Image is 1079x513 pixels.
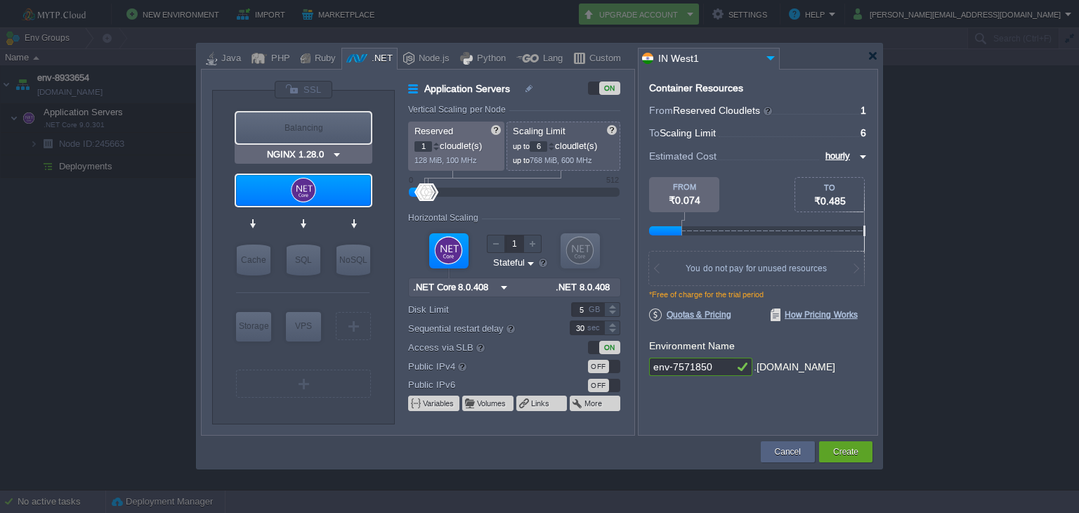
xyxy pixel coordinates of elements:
div: NoSQL [336,245,370,275]
div: OFF [588,379,609,392]
span: Scaling Limit [513,126,565,136]
button: Create [833,445,858,459]
div: FROM [649,183,719,191]
div: NoSQL Databases [336,245,370,275]
label: Sequential restart delay [408,320,551,336]
span: From [649,105,673,116]
div: .NET [367,48,393,70]
div: Storage Containers [236,312,271,342]
div: Balancing [236,112,371,143]
div: Load Balancer [236,112,371,143]
button: More [584,398,603,409]
div: Storage [236,312,271,340]
div: Create New Layer [336,312,371,340]
div: Container Resources [649,83,743,93]
span: Reserved Cloudlets [673,105,773,116]
span: Quotas & Pricing [649,309,731,321]
span: Scaling Limit [660,127,716,138]
div: Lang [539,48,563,70]
span: up to [513,142,530,150]
div: ON [599,82,620,95]
div: ON [599,341,620,354]
div: *Free of charge for the trial period [649,290,867,309]
div: Horizontal Scaling [408,213,482,223]
div: 0 [409,176,413,184]
div: Node.js [414,48,450,70]
div: Java [217,48,241,70]
div: Elastic VPS [286,312,321,342]
div: Vertical Scaling per Node [408,105,509,115]
label: Disk Limit [408,302,551,317]
button: Cancel [775,445,801,459]
button: Variables [423,398,455,409]
div: PHP [267,48,290,70]
div: Application Servers [236,175,371,206]
label: Environment Name [649,340,735,351]
span: Reserved [414,126,453,136]
div: SQL Databases [287,245,320,275]
div: .[DOMAIN_NAME] [754,358,835,377]
span: Estimated Cost [649,148,717,164]
span: 6 [861,127,866,138]
div: VPS [286,312,321,340]
div: Cache [237,245,270,275]
label: Access via SLB [408,339,551,355]
span: ₹0.074 [669,195,700,206]
div: SQL [287,245,320,275]
span: To [649,127,660,138]
p: cloudlet(s) [414,137,499,152]
div: Create New Layer [236,370,371,398]
label: Public IPv6 [408,377,551,392]
div: Custom [585,48,621,70]
span: How Pricing Works [771,309,858,321]
button: Volumes [477,398,507,409]
div: TO [795,183,864,192]
span: ₹0.485 [814,195,846,207]
span: up to [513,156,530,164]
p: cloudlet(s) [513,137,615,152]
div: 512 [606,176,619,184]
label: Public IPv4 [408,358,551,374]
button: Links [531,398,551,409]
span: 768 MiB, 600 MHz [530,156,592,164]
div: GB [589,303,603,316]
span: 128 MiB, 100 MHz [414,156,477,164]
span: 1 [861,105,866,116]
div: sec [587,321,603,335]
div: Ruby [310,48,336,70]
div: OFF [588,360,609,373]
div: Python [473,48,506,70]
